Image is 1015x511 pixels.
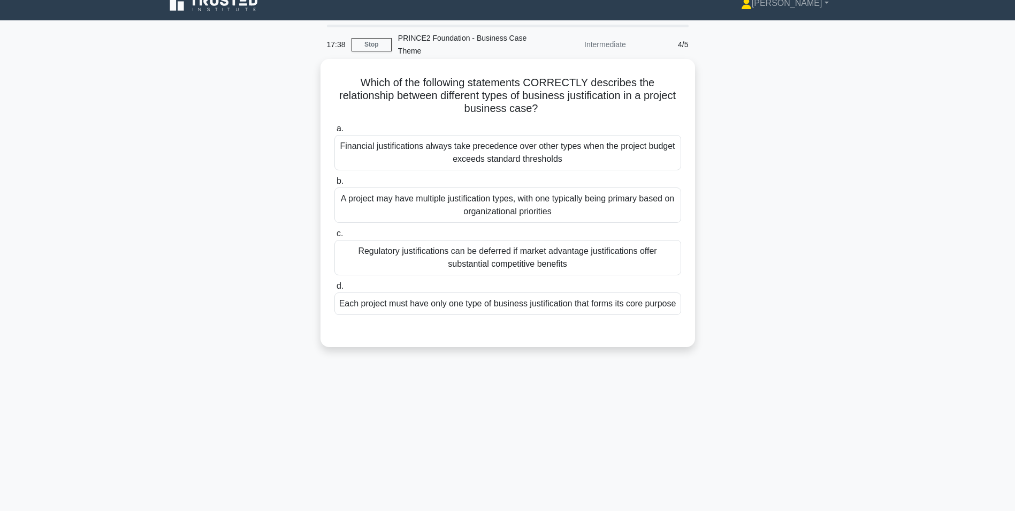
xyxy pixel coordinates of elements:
[334,292,681,315] div: Each project must have only one type of business justification that forms its core purpose
[337,124,344,133] span: a.
[352,38,392,51] a: Stop
[337,229,343,238] span: c.
[632,34,695,55] div: 4/5
[334,240,681,275] div: Regulatory justifications can be deferred if market advantage justifications offer substantial co...
[334,187,681,223] div: A project may have multiple justification types, with one typically being primary based on organi...
[337,176,344,185] span: b.
[392,27,539,62] div: PRINCE2 Foundation - Business Case Theme
[333,76,682,116] h5: Which of the following statements CORRECTLY describes the relationship between different types of...
[320,34,352,55] div: 17:38
[337,281,344,290] span: d.
[334,135,681,170] div: Financial justifications always take precedence over other types when the project budget exceeds ...
[539,34,632,55] div: Intermediate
